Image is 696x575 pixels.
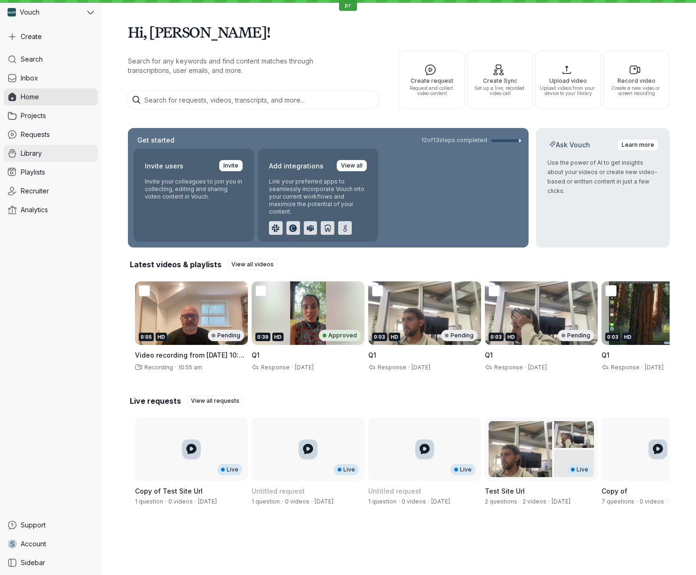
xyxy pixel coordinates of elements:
[372,333,387,341] div: 0:03
[178,364,202,371] span: 10:55 am
[396,498,402,505] span: ·
[8,8,16,16] img: Vouch avatar
[135,351,246,368] span: Video recording from [DATE] 10:52 am
[605,333,620,341] div: 0:03
[368,351,376,359] span: Q1
[622,140,654,150] span: Learn more
[411,364,430,371] span: [DATE]
[290,364,295,371] span: ·
[231,260,274,269] span: View all videos
[252,487,305,495] span: Untitled request
[485,351,493,359] span: Q1
[403,78,460,84] span: Create request
[4,107,98,124] a: Projects
[21,520,46,530] span: Support
[145,178,243,200] p: Invite your colleagues to join you in collecting, editing and sharing video content in Vouch.
[135,487,203,495] span: Copy of Test Site Url
[21,168,45,177] span: Playlists
[547,140,592,150] h2: Ask Vouch
[4,4,98,21] button: Vouch avatarVouch
[163,498,168,505] span: ·
[173,364,178,371] span: ·
[669,498,688,505] span: Created by Stephane
[492,364,523,371] span: Response
[471,86,529,96] span: Set up a live, recorded video call
[601,487,627,495] span: Copy of
[528,364,547,371] span: [DATE]
[142,364,173,371] span: Recording
[471,78,529,84] span: Create Sync
[128,56,354,75] p: Search for any keywords and find content matches through transcriptions, user emails, and more.
[4,4,85,21] div: Vouch
[156,333,167,341] div: HD
[547,158,658,196] p: Use the power of AI to get insights about your videos or create new video-based or written conten...
[21,186,49,196] span: Recruiter
[255,333,270,341] div: 0:39
[539,78,597,84] span: Upload video
[21,130,50,139] span: Requests
[640,498,664,505] span: 0 videos
[21,55,43,64] span: Search
[645,364,664,371] span: [DATE]
[187,395,244,407] a: View all requests
[485,487,525,495] span: Test Site Url
[601,351,609,359] span: Q1
[315,498,333,505] span: Created by Pro Teale
[341,161,363,170] span: View all
[535,51,601,109] button: Upload videoUpload videos from your device to your library
[608,78,665,84] span: Record video
[309,498,315,505] span: ·
[506,333,517,341] div: HD
[4,535,98,552] a: SAccount
[402,498,426,505] span: 0 videos
[219,160,243,171] a: Invite
[4,164,98,181] a: Playlists
[552,498,570,505] span: Created by Pro Teale
[135,351,248,360] h3: Video recording from 4 September 2025 at 10:52 am
[272,333,284,341] div: HD
[609,364,640,371] span: Response
[467,51,533,109] button: Create SyncSet up a live, recorded video call
[485,498,517,505] span: 2 questions
[126,90,380,109] input: Search for requests, videos, transcripts, and more...
[546,498,552,505] span: ·
[20,8,40,17] span: Vouch
[539,86,597,96] span: Upload videos from your device to your library
[193,498,198,505] span: ·
[4,51,98,68] a: Search
[227,259,278,270] a: View all videos
[403,86,460,96] span: Request and collect video content
[252,498,280,505] span: 1 question
[368,498,396,505] span: 1 question
[223,161,238,170] span: Invite
[523,364,528,371] span: ·
[269,178,367,216] p: Link your preferred apps to seamlessly incorporate Vouch into your current workflows and maximize...
[489,333,504,341] div: 0:03
[664,498,669,505] span: ·
[252,351,260,359] span: Q1
[640,364,645,371] span: ·
[441,330,477,341] div: Pending
[603,51,669,109] button: Record videoCreate a new video or screen recording
[4,88,98,105] a: Home
[139,333,154,341] div: 0:05
[4,145,98,162] a: Library
[295,364,314,371] span: [DATE]
[21,111,46,120] span: Projects
[368,487,421,495] span: Untitled request
[421,136,487,144] span: 12 of 13 steps completed
[21,205,48,215] span: Analytics
[21,92,39,102] span: Home
[21,73,38,83] span: Inbox
[285,498,309,505] span: 0 videos
[21,539,46,549] span: Account
[198,498,217,505] span: Created by Nathan Weinstock
[191,396,239,406] span: View all requests
[337,160,367,171] a: View all
[608,86,665,96] span: Create a new video or screen recording
[4,517,98,534] a: Support
[21,32,42,41] span: Create
[280,498,285,505] span: ·
[208,330,244,341] div: Pending
[145,160,183,172] h2: Invite users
